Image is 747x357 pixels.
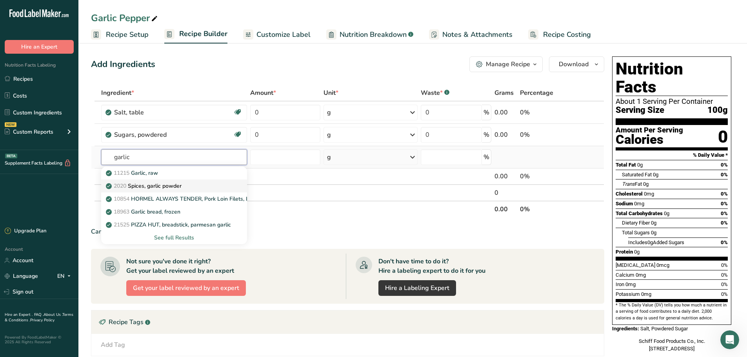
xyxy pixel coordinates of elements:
div: Powered By FoodLabelMaker © 2025 All Rights Reserved [5,335,74,344]
span: 0% [721,262,728,268]
a: FAQ . [34,312,44,317]
div: 0 [494,188,517,198]
span: 0% [721,291,728,297]
th: 0% [518,201,569,217]
a: Recipe Setup [91,26,149,43]
div: Can't find your ingredient? [91,227,604,236]
span: Customize Label [256,29,311,40]
div: Calories [616,134,683,145]
span: 0mg [644,191,654,197]
i: Trans [622,181,635,187]
div: Amount Per Serving [616,127,683,134]
th: Net Totals [100,201,493,217]
div: 0.00 [494,108,517,117]
span: 0% [721,162,728,168]
iframe: Intercom live chat [720,330,739,349]
span: Calcium [616,272,634,278]
span: Saturated Fat [622,172,652,178]
span: Grams [494,88,514,98]
div: Add Tag [101,340,125,350]
span: Total Sugars [622,230,650,236]
span: Amount [250,88,276,98]
div: Manage Recipe [486,60,530,69]
p: Garlic bread, frozen [107,208,180,216]
th: 0.00 [493,201,518,217]
a: Recipe Builder [164,25,227,44]
p: HORMEL ALWAYS TENDER, Pork Loin Filets, Lemon Garlic-Flavored [107,195,304,203]
div: 0 [718,127,728,147]
div: NEW [5,122,16,127]
section: % Daily Value * [616,150,728,160]
span: 0g [643,181,649,187]
div: BETA [5,154,17,158]
a: 10854HORMEL ALWAYS TENDER, Pork Loin Filets, Lemon Garlic-Flavored [101,192,247,205]
span: 0% [721,191,728,197]
a: Hire an Expert . [5,312,33,317]
div: Recipe Tags [91,310,604,334]
span: 0mg [641,291,651,297]
span: 18963 [114,208,129,216]
div: 0% [520,130,567,140]
a: 11215Garlic, raw [101,167,247,179]
div: Sugars, powdered [114,130,212,140]
h1: Nutrition Facts [616,60,728,96]
button: Download [549,56,604,72]
span: 0mg [634,201,644,207]
span: Dietary Fiber [622,220,650,226]
div: Add Ingredients [91,58,155,71]
p: Spices, garlic powder [107,182,182,190]
div: Not sure you've done it right? Get your label reviewed by an expert [126,257,234,275]
span: 0g [651,220,656,226]
div: EN [57,272,74,281]
span: Includes Added Sugars [628,239,684,245]
span: Protein [616,249,633,255]
span: Get your label reviewed by an expert [133,283,239,293]
span: Nutrition Breakdown [340,29,407,40]
span: Unit [324,88,338,98]
span: 0mg [636,272,646,278]
span: Percentage [520,88,553,98]
span: 11215 [114,169,129,177]
span: Serving Size [616,105,664,115]
a: Notes & Attachments [429,26,513,43]
span: 0% [721,239,728,245]
span: Notes & Attachments [442,29,513,40]
div: Custom Reports [5,128,53,136]
button: Hire an Expert [5,40,74,54]
div: Upgrade Plan [5,227,46,235]
span: Potassium [616,291,640,297]
button: Manage Recipe [469,56,543,72]
div: 0% [520,108,567,117]
a: Privacy Policy [30,317,55,323]
span: 0g [637,162,643,168]
span: 0% [721,210,728,216]
a: Customize Label [243,26,311,43]
span: 21525 [114,221,129,228]
div: g [327,152,331,162]
div: Don't have time to do it? Hire a labeling expert to do it for you [378,257,485,275]
a: Language [5,269,38,283]
span: 10854 [114,195,129,203]
span: 0% [721,172,728,178]
span: 0% [721,220,728,226]
div: g [327,108,331,117]
span: 0g [664,210,669,216]
span: 0% [721,272,728,278]
div: Garlic Pepper [91,11,159,25]
span: Recipe Setup [106,29,149,40]
span: Cholesterol [616,191,643,197]
a: Terms & Conditions . [5,312,73,323]
a: Nutrition Breakdown [326,26,413,43]
span: Recipe Builder [179,29,227,39]
div: g [327,130,331,140]
span: 0g [653,172,658,178]
span: Ingredients: [612,326,639,332]
span: 100g [707,105,728,115]
span: Recipe Costing [543,29,591,40]
div: See full Results [107,234,241,242]
p: PIZZA HUT, breadstick, parmesan garlic [107,221,231,229]
span: 0mg [625,281,636,287]
span: Iron [616,281,624,287]
span: Total Fat [616,162,636,168]
div: Waste [421,88,449,98]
